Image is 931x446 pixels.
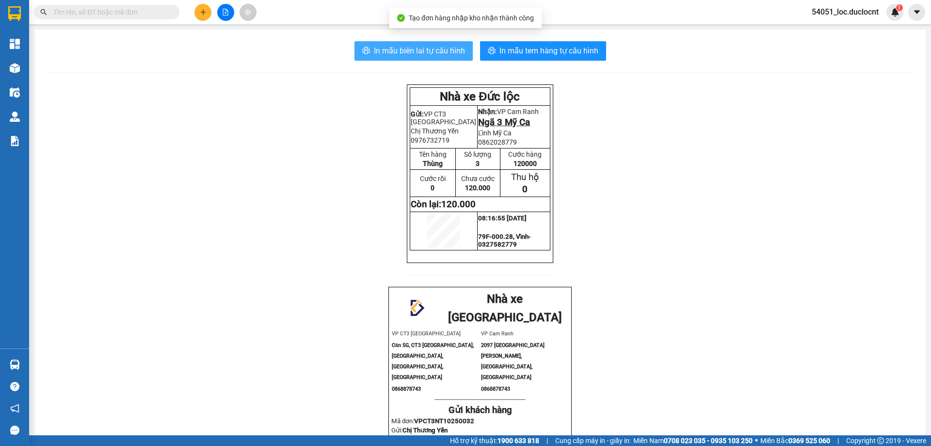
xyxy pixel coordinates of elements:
[391,417,474,425] span: Mã đơn:
[392,330,461,337] span: VP CT3 [GEOGRAPHIC_DATA]
[456,175,499,182] p: Chưa cước
[448,292,562,324] strong: Nhà xe [GEOGRAPHIC_DATA]
[79,23,137,42] span: VP [PERSON_NAME]
[10,39,20,49] img: dashboard-icon
[10,87,20,98] img: warehouse-icon
[411,110,424,118] strong: Gửi:
[440,90,520,103] strong: Nhà xe Đức lộc
[896,4,903,11] sup: 1
[411,110,476,126] span: VP CT3 [GEOGRAPHIC_DATA]
[478,233,531,248] span: 79F-000.28, Vĩnh- 0327582779
[79,55,137,74] span: [PERSON_NAME] PR
[664,437,753,445] strong: 0708 023 035 - 0935 103 250
[409,14,534,22] span: Tạo đơn hàng nhập kho nhận thành công
[481,386,510,392] span: 0868878743
[10,426,19,435] span: message
[411,199,476,210] strong: Còn lại:
[760,435,830,446] span: Miền Bắc
[898,4,901,11] span: 1
[465,184,490,192] span: 120.000
[555,435,631,446] span: Cung cấp máy in - giấy in:
[374,45,465,57] span: In mẫu biên lai tự cấu hình
[354,41,473,61] button: printerIn mẫu biên lai tự cấu hình
[450,435,539,446] span: Hỗ trợ kỹ thuật:
[391,396,569,403] p: -----------------------------------------------
[804,6,886,18] span: 54051_loc.duclocnt
[4,50,62,68] span: Ngư Cụ [PERSON_NAME]
[10,63,20,73] img: warehouse-icon
[10,382,19,391] span: question-circle
[362,47,370,56] span: printer
[200,9,207,16] span: plus
[755,439,758,443] span: ⚪️
[488,47,496,56] span: printer
[497,108,539,116] span: VP Cam Ranh
[423,160,443,167] span: Thùng
[913,8,921,17] span: caret-down
[391,427,448,434] span: Gửi:
[478,215,527,222] span: 08:16:55 [DATE]
[79,23,99,33] strong: Nhận:
[411,127,459,135] span: Chị Thương Yến
[456,150,499,158] p: Số lượng
[476,160,480,167] span: 3
[501,150,549,158] p: Cước hàng
[244,9,251,16] span: aim
[633,435,753,446] span: Miền Nam
[481,330,514,337] span: VP Cam Ranh
[499,45,598,57] span: In mẫu tem hàng tự cấu hình
[4,69,48,79] span: 0795585588
[40,9,47,16] span: search
[392,342,474,380] span: Căn 5G, CT3 [GEOGRAPHIC_DATA], [GEOGRAPHIC_DATA], [GEOGRAPHIC_DATA], [GEOGRAPHIC_DATA]
[402,427,448,434] span: Chị Thương Yến
[891,8,899,17] img: icon-new-feature
[10,112,20,122] img: warehouse-icon
[10,136,20,146] img: solution-icon
[35,5,115,19] strong: Nhà xe Đức lộc
[478,108,497,116] strong: Nhận:
[481,342,545,380] span: 2097 [GEOGRAPHIC_DATA][PERSON_NAME], [GEOGRAPHIC_DATA], [GEOGRAPHIC_DATA]
[498,437,539,445] strong: 1900 633 818
[414,417,474,425] span: VPCT3NT10250032
[194,4,211,21] button: plus
[10,360,20,370] img: warehouse-icon
[217,4,234,21] button: file-add
[908,4,925,21] button: caret-down
[478,117,530,128] span: Ngã 3 Mỹ Ca
[8,6,21,21] img: logo-vxr
[431,184,434,192] span: 0
[79,43,147,54] span: [PERSON_NAME]
[401,293,433,325] img: logo
[392,386,421,392] span: 0868878743
[411,150,455,158] p: Tên hàng
[877,437,884,444] span: copyright
[411,175,455,182] p: Cước rồi
[240,4,257,21] button: aim
[441,199,476,210] span: 120.000
[511,172,539,182] span: Thu hộ
[411,136,449,144] span: 0976732719
[478,129,512,137] span: Lĩnh Mỹ Ca
[4,30,77,48] span: VP CT3 [GEOGRAPHIC_DATA]
[514,160,537,167] span: 120000
[53,7,168,17] input: Tìm tên, số ĐT hoặc mã đơn
[788,437,830,445] strong: 0369 525 060
[480,41,606,61] button: printerIn mẫu tem hàng tự cấu hình
[10,404,19,413] span: notification
[522,184,528,195] span: 0
[4,30,18,39] strong: Gửi:
[397,14,405,22] span: check-circle
[222,9,229,16] span: file-add
[449,405,512,415] strong: Gửi khách hàng
[837,435,839,446] span: |
[478,138,517,146] span: 0862028779
[546,435,548,446] span: |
